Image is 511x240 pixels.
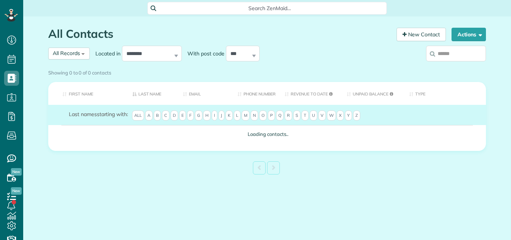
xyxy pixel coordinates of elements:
span: D [171,110,178,121]
th: Unpaid Balance: activate to sort column ascending [341,82,404,105]
th: First Name: activate to sort column ascending [48,82,127,105]
span: Z [353,110,360,121]
label: Located in [90,50,122,57]
button: Actions [452,28,486,41]
span: Y [345,110,352,121]
span: X [337,110,344,121]
span: A [145,110,153,121]
span: P [268,110,275,121]
span: New [11,187,22,195]
span: New [11,168,22,176]
span: N [251,110,258,121]
span: O [259,110,267,121]
span: G [195,110,202,121]
a: New Contact [397,28,446,41]
h1: All Contacts [48,28,391,40]
div: Showing 0 to 0 of 0 contacts [48,66,486,76]
span: J [218,110,224,121]
span: K [226,110,233,121]
span: H [203,110,211,121]
span: L [234,110,241,121]
span: F [187,110,194,121]
label: starting with: [69,110,128,118]
span: T [302,110,309,121]
span: All Records [53,50,80,57]
th: Email: activate to sort column ascending [177,82,232,105]
span: V [318,110,326,121]
th: Type: activate to sort column ascending [404,82,486,105]
span: R [285,110,292,121]
th: Revenue to Date: activate to sort column ascending [279,82,341,105]
span: U [310,110,317,121]
th: Last Name: activate to sort column descending [127,82,178,105]
span: W [327,110,336,121]
span: C [162,110,169,121]
span: B [154,110,161,121]
span: M [242,110,250,121]
span: S [293,110,300,121]
th: Phone number: activate to sort column ascending [232,82,279,105]
span: Q [276,110,284,121]
label: With post code [182,50,226,57]
span: Last names [69,111,97,118]
span: I [212,110,217,121]
span: E [179,110,186,121]
span: All [132,110,144,121]
td: Loading contacts.. [48,125,486,143]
